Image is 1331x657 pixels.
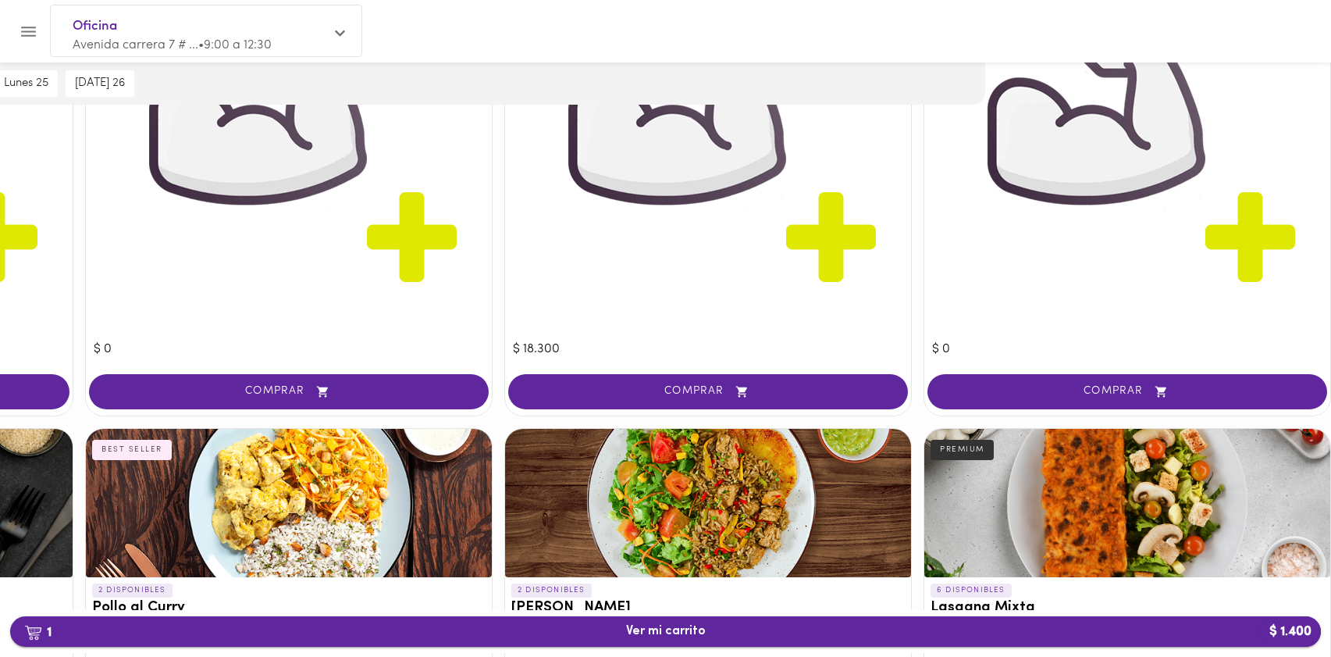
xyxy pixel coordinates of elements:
[86,429,492,577] div: Pollo al Curry
[9,12,48,51] button: Menu
[92,584,173,598] p: 2 DISPONIBLES
[89,374,489,409] button: COMPRAR
[931,440,994,460] div: PREMIUM
[15,622,61,642] b: 1
[75,77,125,91] span: [DATE] 26
[927,374,1327,409] button: COMPRAR
[4,77,48,91] span: lunes 25
[24,625,42,641] img: cart.png
[1240,566,1315,641] iframe: Messagebird Livechat Widget
[528,385,888,398] span: COMPRAR
[931,600,1324,616] h3: Lasagna Mixta
[92,600,486,616] h3: Pollo al Curry
[931,584,1012,598] p: 6 DISPONIBLES
[508,374,908,409] button: COMPRAR
[66,70,134,97] button: [DATE] 26
[505,429,911,577] div: Arroz chaufa
[947,385,1308,398] span: COMPRAR
[92,440,172,460] div: BEST SELLER
[109,385,469,398] span: COMPRAR
[924,429,1330,577] div: Lasagna Mixta
[73,16,324,37] span: Oficina
[10,616,1321,647] button: 1Ver mi carrito$ 1.400
[626,624,706,639] span: Ver mi carrito
[73,39,272,52] span: Avenida carrera 7 # ... • 9:00 a 12:30
[511,600,905,616] h3: [PERSON_NAME]
[511,584,592,598] p: 2 DISPONIBLES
